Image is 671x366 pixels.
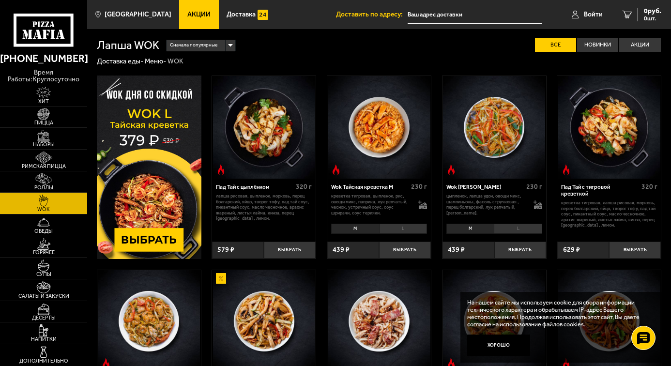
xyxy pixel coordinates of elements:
img: Wok Тайская креветка M [328,76,430,179]
button: Выбрать [494,242,546,259]
button: Хорошо [467,335,530,355]
span: 320 г [296,183,312,191]
img: Острое блюдо [446,165,457,175]
img: Острое блюдо [216,165,227,175]
span: 579 ₽ [217,246,234,253]
a: Меню- [145,57,166,65]
img: Острое блюдо [331,165,341,175]
img: Wok Карри М [443,76,546,179]
span: 0 руб. [644,8,661,15]
a: Острое блюдоWok Тайская креветка M [327,76,431,179]
div: Wok Тайская креветка M [331,184,409,191]
a: Острое блюдоПад Тай с тигровой креветкой [557,76,661,179]
button: Выбрать [609,242,661,259]
p: лапша рисовая, цыпленок, морковь, перец болгарский, яйцо, творог тофу, пад тай соус, пикантный со... [216,193,312,221]
a: Доставка еды- [97,57,143,65]
span: Доставка [227,11,256,18]
span: 230 г [411,183,427,191]
div: WOK [168,57,183,66]
span: 0 шт. [644,15,661,21]
p: цыпленок, лапша удон, овощи микс, шампиньоны, фасоль стручковая , перец болгарский, лук репчатый,... [446,193,527,215]
div: Пад Тай с тигровой креветкой [561,184,639,198]
span: Акции [187,11,211,18]
p: креветка тигровая, цыпленок, рис, овощи микс, паприка, лук репчатый, чеснок, устричный соус, соус... [331,193,412,215]
span: Войти [584,11,603,18]
span: [GEOGRAPHIC_DATA] [105,11,171,18]
span: 629 ₽ [563,246,580,253]
img: Пад Тай с тигровой креветкой [558,76,661,179]
span: Сначала популярные [170,39,217,52]
label: Все [535,38,576,52]
li: M [331,224,379,234]
img: 15daf4d41897b9f0e9f617042186c801.svg [258,10,268,20]
span: Доставить по адресу: [336,11,408,18]
li: L [379,224,427,234]
input: Ваш адрес доставки [408,6,542,24]
li: M [446,224,494,234]
span: 320 г [641,183,657,191]
a: Острое блюдоПад Тай с цыплёнком [212,76,316,179]
div: Wok [PERSON_NAME] [446,184,524,191]
img: Пад Тай с цыплёнком [213,76,316,179]
p: креветка тигровая, лапша рисовая, морковь, перец болгарский, яйцо, творог тофу, пад тай соус, пик... [561,200,657,228]
label: Новинки [577,38,618,52]
div: Пад Тай с цыплёнком [216,184,293,191]
p: На нашем сайте мы используем cookie для сбора информации технического характера и обрабатываем IP... [467,299,649,328]
a: Острое блюдоWok Карри М [442,76,546,179]
span: 230 г [526,183,542,191]
label: Акции [619,38,660,52]
span: 439 ₽ [333,246,350,253]
li: L [494,224,542,234]
img: Акционный [216,273,227,284]
h1: Лапша WOK [97,40,159,51]
img: Острое блюдо [561,165,572,175]
button: Выбрать [379,242,431,259]
button: Выбрать [264,242,316,259]
span: 439 ₽ [448,246,465,253]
